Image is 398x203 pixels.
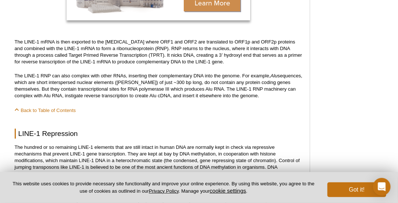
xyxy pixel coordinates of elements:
[327,182,386,197] button: Got it!
[12,181,315,195] p: This website uses cookies to provide necessary site functionality and improve your online experie...
[373,178,391,196] div: Open Intercom Messenger
[15,144,302,190] p: The hundred or so remaining LINE-1 elements that are still intact in human DNA are normally kept ...
[270,73,277,78] em: Alu
[15,108,76,113] a: Back to Table of Contents
[15,73,302,99] p: The LINE-1 RNP can also complex with other RNAs, inserting their complementary DNA into the genom...
[149,188,179,194] a: Privacy Policy
[210,188,246,194] button: cookie settings
[15,39,302,65] p: The LINE-1 mRNA is then exported to the [MEDICAL_DATA] where ORF1 and ORF2 are translated to ORF1...
[15,129,302,139] h2: LINE-1 Repression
